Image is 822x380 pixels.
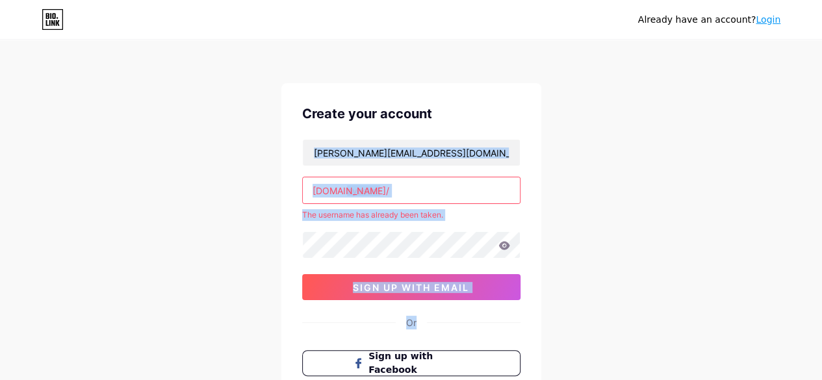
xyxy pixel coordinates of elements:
[302,350,520,376] button: Sign up with Facebook
[353,282,469,293] span: sign up with email
[302,104,520,123] div: Create your account
[303,177,520,203] input: username
[313,184,389,197] div: [DOMAIN_NAME]/
[638,13,780,27] div: Already have an account?
[302,209,520,221] div: The username has already been taken.
[368,349,469,377] span: Sign up with Facebook
[406,316,417,329] div: Or
[756,14,780,25] a: Login
[303,140,520,166] input: Email
[302,274,520,300] button: sign up with email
